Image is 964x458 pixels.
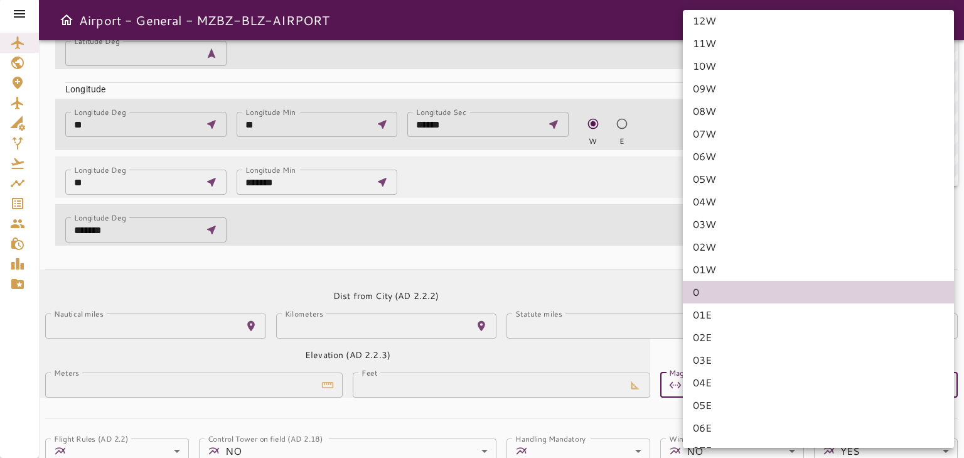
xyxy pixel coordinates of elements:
li: 11W [683,32,954,55]
li: 06W [683,145,954,168]
li: 01W [683,258,954,281]
li: 01E [683,303,954,326]
li: 04E [683,371,954,394]
li: 07W [683,123,954,145]
li: 03E [683,349,954,371]
li: 09W [683,77,954,100]
li: 03W [683,213,954,236]
li: 02W [683,236,954,258]
li: 10W [683,55,954,77]
li: 12W [683,9,954,32]
li: 04W [683,190,954,213]
li: 0 [683,281,954,303]
li: 06E [683,417,954,439]
li: 08W [683,100,954,123]
li: 05E [683,394,954,417]
li: 02E [683,326,954,349]
li: 05W [683,168,954,190]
